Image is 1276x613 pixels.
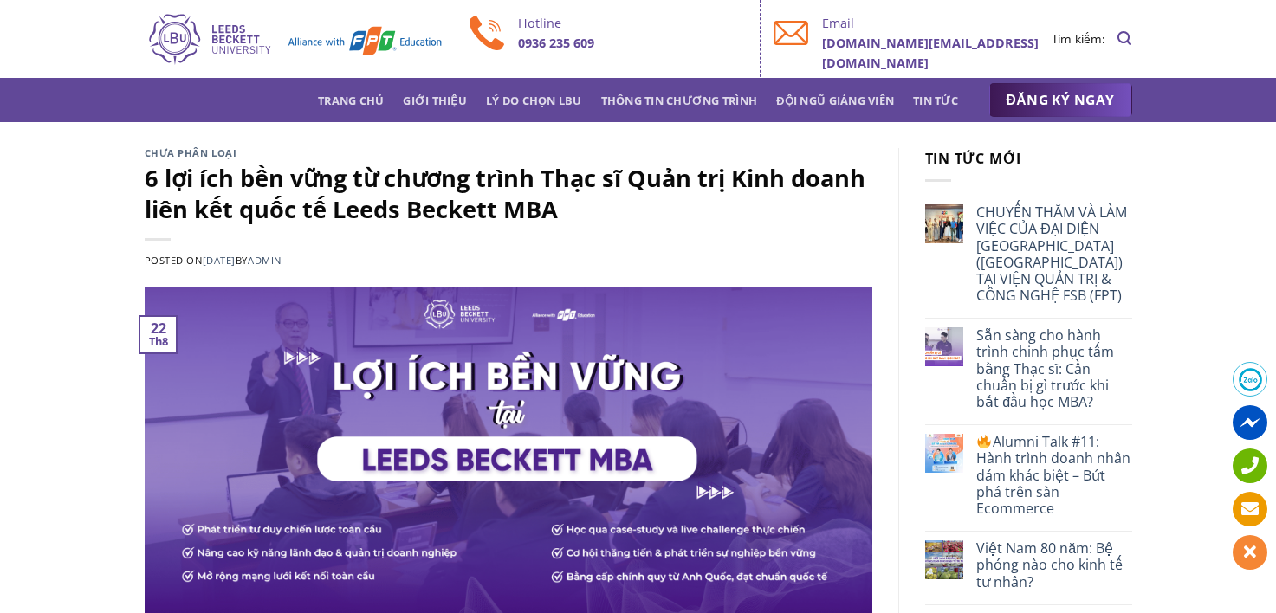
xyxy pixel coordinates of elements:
a: Lý do chọn LBU [486,85,582,116]
a: Thông tin chương trình [601,85,758,116]
p: Email [822,13,1052,33]
span: by [236,254,282,267]
img: 🔥 [977,435,991,448]
li: Tìm kiếm: [1052,29,1105,48]
img: Thạc sĩ Quản trị kinh doanh Quốc tế [145,11,444,67]
span: Tin tức mới [925,149,1022,168]
b: [DOMAIN_NAME][EMAIL_ADDRESS][DOMAIN_NAME] [822,35,1039,71]
a: admin [248,254,282,267]
a: Giới thiệu [403,85,467,116]
a: Alumni Talk #11: Hành trình doanh nhân dám khác biệt – Bứt phá trên sàn Ecommerce [976,434,1131,517]
span: ĐĂNG KÝ NGAY [1007,89,1115,111]
h1: 6 lợi ích bền vững từ chương trình Thạc sĩ Quản trị Kinh doanh liên kết quốc tế Leeds Beckett MBA [145,163,872,224]
a: [DATE] [203,254,236,267]
a: Chưa phân loại [145,146,237,159]
a: Tin tức [913,85,958,116]
a: Trang chủ [318,85,384,116]
a: Sẵn sàng cho hành trình chinh phục tấm bằng Thạc sĩ: Cần chuẩn bị gì trước khi bắt đầu học MBA? [976,327,1131,410]
span: Posted on [145,254,236,267]
a: ĐĂNG KÝ NGAY [989,83,1132,118]
a: Việt Nam 80 năm: Bệ phóng nào cho kinh tế tư nhân? [976,540,1131,590]
b: 0936 235 609 [518,35,594,51]
a: CHUYẾN THĂM VÀ LÀM VIỆC CỦA ĐẠI DIỆN [GEOGRAPHIC_DATA] ([GEOGRAPHIC_DATA]) TẠI VIỆN QUẢN TRỊ & CÔ... [976,204,1131,304]
a: Search [1117,22,1131,55]
a: Đội ngũ giảng viên [776,85,894,116]
p: Hotline [518,13,748,33]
